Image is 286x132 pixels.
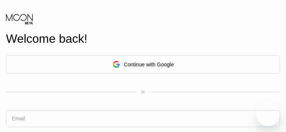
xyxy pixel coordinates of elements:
[141,89,145,94] div: or
[6,32,280,46] div: Welcome back!
[124,61,174,67] div: Continue with Google
[256,102,280,126] iframe: Button to launch messaging window
[12,115,25,121] div: Email
[6,55,280,73] div: Continue with Google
